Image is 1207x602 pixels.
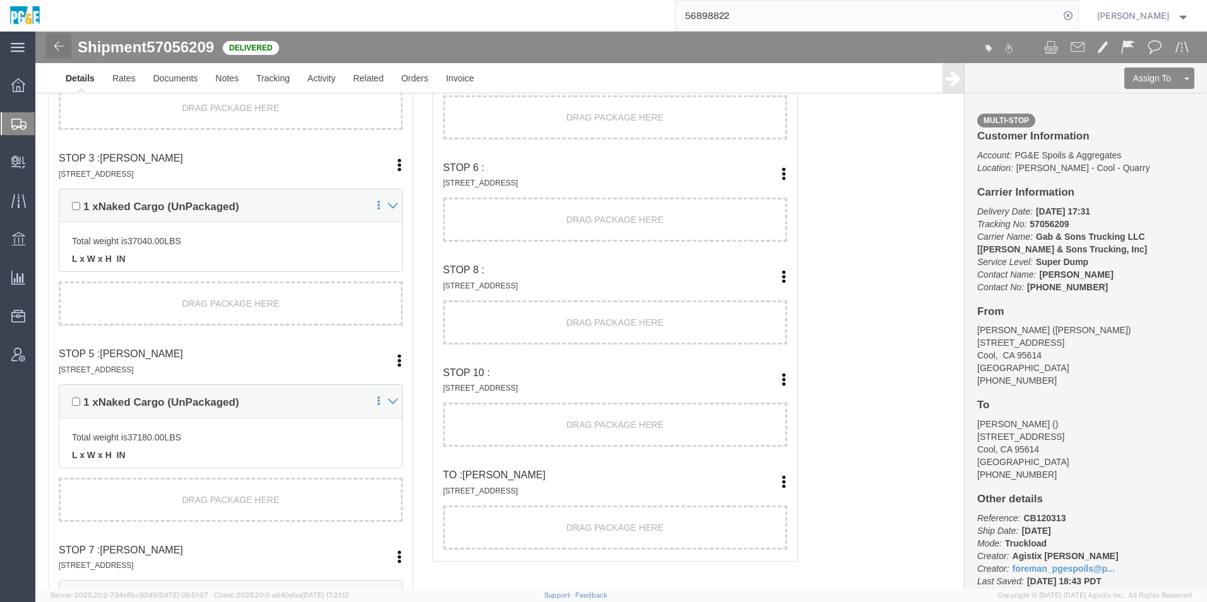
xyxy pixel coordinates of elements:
[51,591,208,599] span: Server: 2025.20.0-734e5bc92d9
[575,591,607,599] a: Feedback
[35,32,1207,589] iframe: FS Legacy Container
[675,1,1059,31] input: Search for shipment number, reference number
[1097,8,1190,23] button: [PERSON_NAME]
[1097,9,1169,23] span: Rhiannon Nichols
[214,591,349,599] span: Client: 2025.20.0-e640dba
[302,591,349,599] span: [DATE] 17:21:12
[157,591,208,599] span: [DATE] 09:51:07
[544,591,576,599] a: Support
[997,590,1192,601] span: Copyright © [DATE]-[DATE] Agistix Inc., All Rights Reserved
[9,6,41,25] img: logo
